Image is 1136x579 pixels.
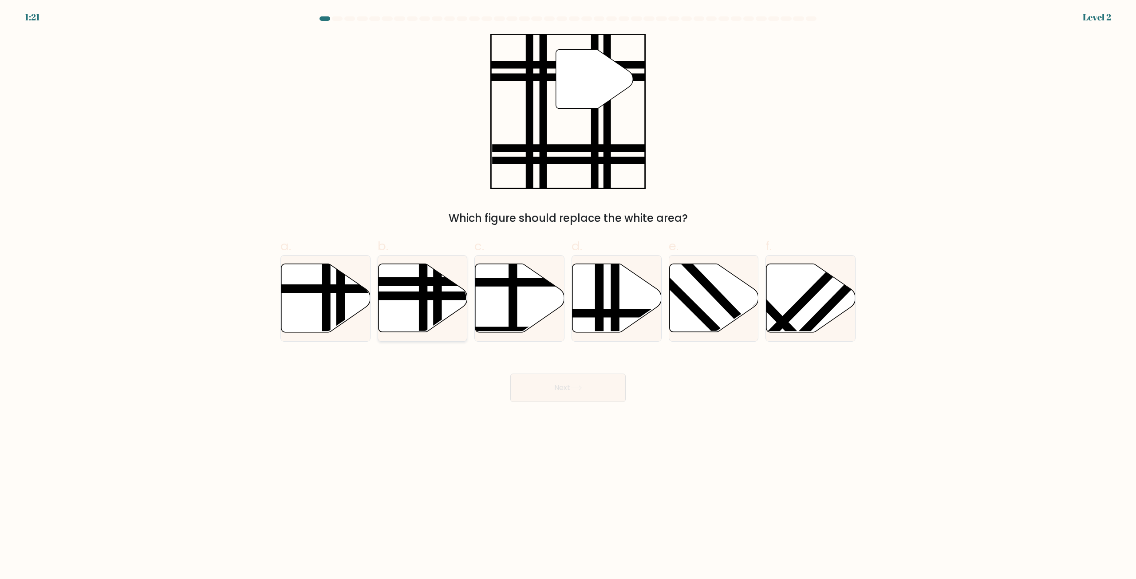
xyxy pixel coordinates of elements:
span: b. [378,237,388,255]
span: a. [280,237,291,255]
span: f. [765,237,772,255]
div: Level 2 [1083,11,1111,24]
button: Next [510,374,626,402]
span: c. [474,237,484,255]
span: d. [572,237,582,255]
div: 1:21 [25,11,40,24]
div: Which figure should replace the white area? [286,210,850,226]
g: " [556,50,633,109]
span: e. [669,237,678,255]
